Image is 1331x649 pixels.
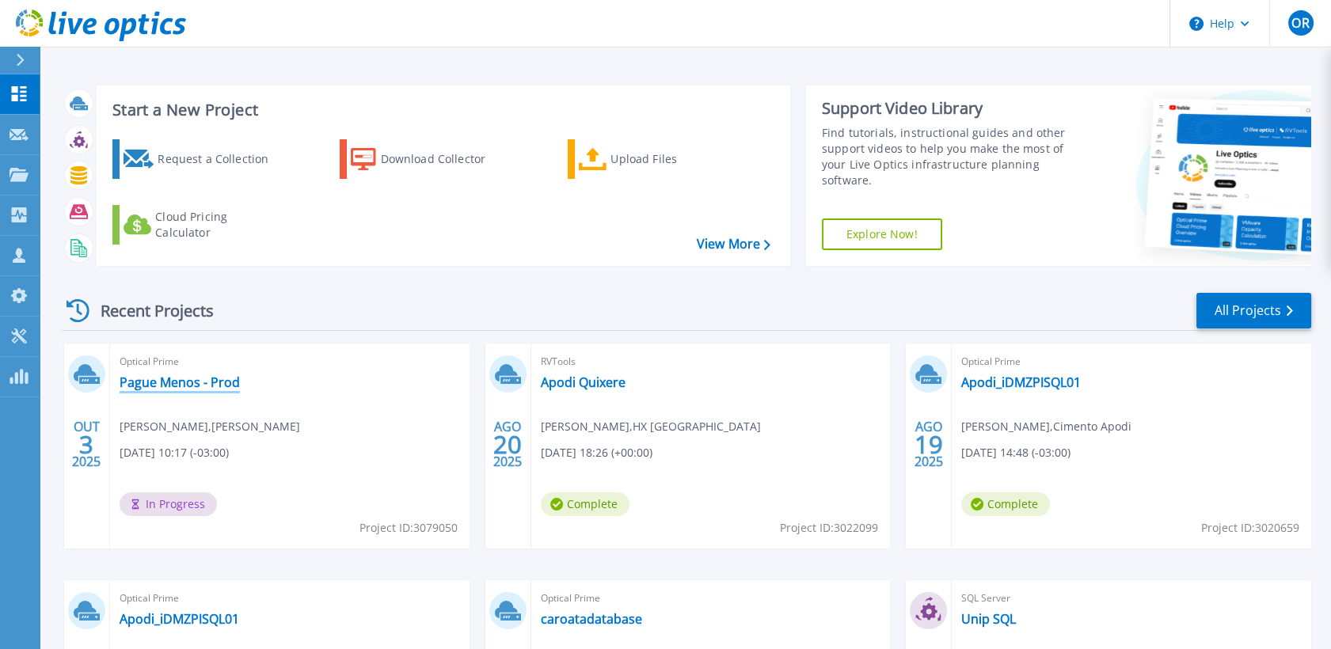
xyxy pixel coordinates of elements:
a: Upload Files [568,139,744,179]
div: Cloud Pricing Calculator [155,209,282,241]
span: Project ID: 3022099 [780,519,878,537]
a: Unip SQL [961,611,1016,627]
span: Complete [961,492,1050,516]
span: Optical Prime [120,590,460,607]
span: SQL Server [961,590,1302,607]
div: AGO 2025 [914,416,944,473]
span: [DATE] 14:48 (-03:00) [961,444,1071,461]
div: Support Video Library [822,98,1078,119]
span: In Progress [120,492,217,516]
div: Find tutorials, instructional guides and other support videos to help you make the most of your L... [822,125,1078,188]
div: Download Collector [381,143,508,175]
a: caroatadatabase [541,611,642,627]
a: Request a Collection [112,139,289,179]
a: Explore Now! [822,218,942,250]
a: View More [697,237,770,252]
span: 3 [79,438,93,451]
a: Cloud Pricing Calculator [112,205,289,245]
span: Optical Prime [961,353,1302,370]
div: Request a Collection [158,143,284,175]
span: [PERSON_NAME] , Cimento Apodi [961,418,1131,435]
span: Optical Prime [541,590,881,607]
span: RVTools [541,353,881,370]
span: [DATE] 10:17 (-03:00) [120,444,229,461]
span: Project ID: 3079050 [359,519,458,537]
a: Pague Menos - Prod [120,374,240,390]
h3: Start a New Project [112,101,770,119]
span: Complete [541,492,629,516]
span: [PERSON_NAME] , [PERSON_NAME] [120,418,300,435]
a: All Projects [1196,293,1311,328]
a: Apodi Quixere [541,374,626,390]
a: Apodi_iDMZPISQL01 [961,374,1081,390]
span: [DATE] 18:26 (+00:00) [541,444,652,461]
div: OUT 2025 [71,416,101,473]
span: OR [1291,17,1309,29]
div: Upload Files [610,143,737,175]
span: Project ID: 3020659 [1201,519,1299,537]
div: Recent Projects [61,291,235,330]
div: AGO 2025 [492,416,523,473]
span: [PERSON_NAME] , HX [GEOGRAPHIC_DATA] [541,418,761,435]
a: Download Collector [340,139,516,179]
a: Apodi_iDMZPISQL01 [120,611,239,627]
span: 19 [915,438,943,451]
span: 20 [493,438,522,451]
span: Optical Prime [120,353,460,370]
